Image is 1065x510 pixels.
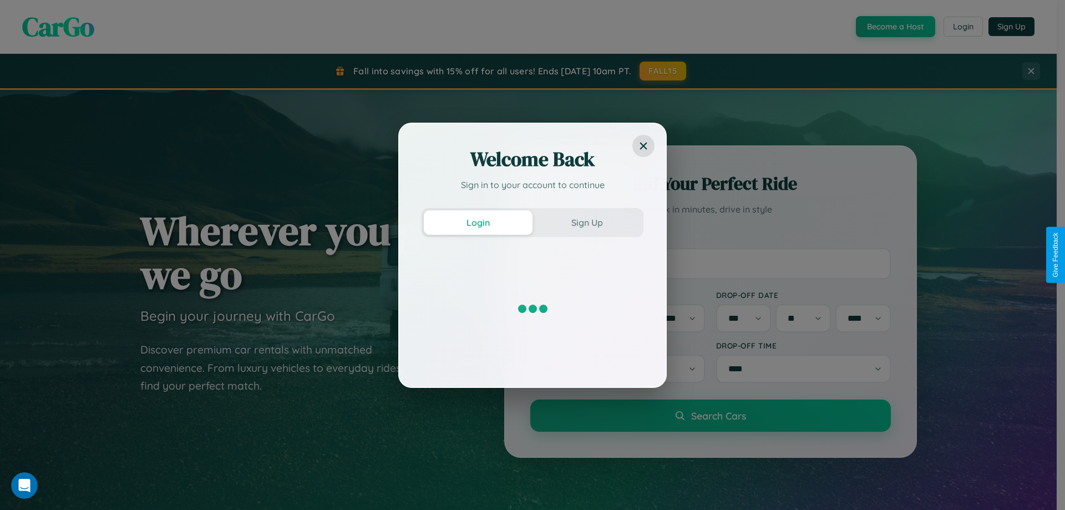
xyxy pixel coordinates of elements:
button: Sign Up [532,210,641,235]
div: Give Feedback [1052,233,1059,277]
p: Sign in to your account to continue [422,178,643,191]
button: Login [424,210,532,235]
iframe: Intercom live chat [11,472,38,499]
h2: Welcome Back [422,146,643,173]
